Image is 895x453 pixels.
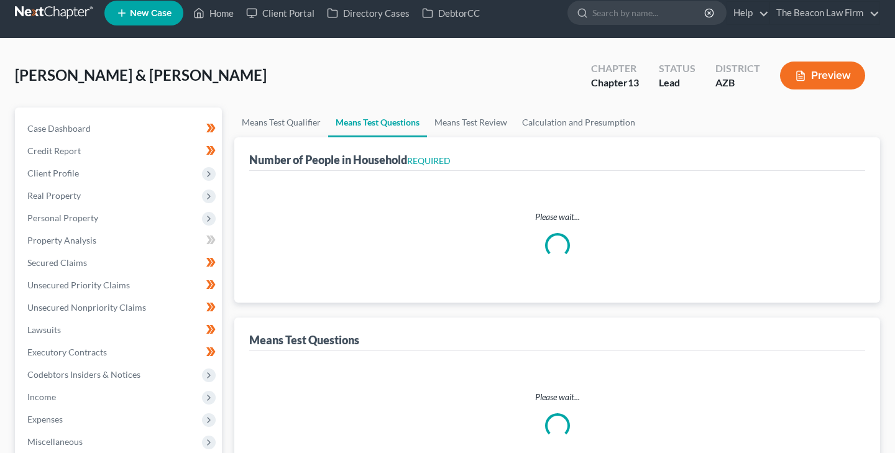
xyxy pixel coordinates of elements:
[770,2,879,24] a: The Beacon Law Firm
[27,436,83,447] span: Miscellaneous
[27,257,87,268] span: Secured Claims
[17,140,222,162] a: Credit Report
[27,213,98,223] span: Personal Property
[130,9,172,18] span: New Case
[17,341,222,364] a: Executory Contracts
[427,108,515,137] a: Means Test Review
[187,2,240,24] a: Home
[659,62,695,76] div: Status
[15,66,267,84] span: [PERSON_NAME] & [PERSON_NAME]
[17,319,222,341] a: Lawsuits
[515,108,643,137] a: Calculation and Presumption
[27,369,140,380] span: Codebtors Insiders & Notices
[407,155,451,166] span: REQUIRED
[27,302,146,313] span: Unsecured Nonpriority Claims
[17,274,222,296] a: Unsecured Priority Claims
[591,62,639,76] div: Chapter
[17,296,222,319] a: Unsecured Nonpriority Claims
[17,117,222,140] a: Case Dashboard
[249,332,359,347] div: Means Test Questions
[416,2,486,24] a: DebtorCC
[715,62,760,76] div: District
[27,145,81,156] span: Credit Report
[727,2,769,24] a: Help
[259,211,855,223] p: Please wait...
[592,1,706,24] input: Search by name...
[715,76,760,90] div: AZB
[249,152,451,167] div: Number of People in Household
[27,391,56,402] span: Income
[591,76,639,90] div: Chapter
[240,2,321,24] a: Client Portal
[27,235,96,245] span: Property Analysis
[27,324,61,335] span: Lawsuits
[27,280,130,290] span: Unsecured Priority Claims
[27,190,81,201] span: Real Property
[27,414,63,424] span: Expenses
[234,108,328,137] a: Means Test Qualifier
[659,76,695,90] div: Lead
[780,62,865,89] button: Preview
[17,252,222,274] a: Secured Claims
[321,2,416,24] a: Directory Cases
[27,123,91,134] span: Case Dashboard
[628,76,639,88] span: 13
[27,347,107,357] span: Executory Contracts
[17,229,222,252] a: Property Analysis
[259,391,855,403] p: Please wait...
[27,168,79,178] span: Client Profile
[328,108,427,137] a: Means Test Questions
